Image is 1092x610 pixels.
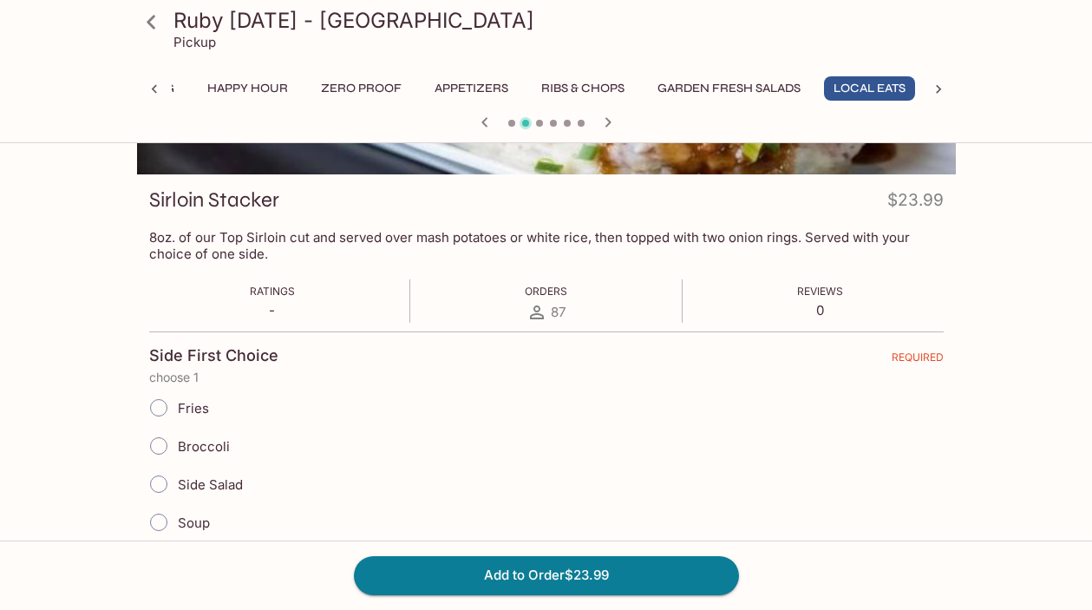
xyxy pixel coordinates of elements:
span: Ratings [250,285,295,298]
p: 8oz. of our Top Sirloin cut and served over mash potatoes or white rice, then topped with two oni... [149,229,944,262]
p: - [250,302,295,318]
span: Broccoli [178,438,230,455]
button: Garden Fresh Salads [648,76,810,101]
button: Ribs & Chops [532,76,634,101]
button: Add to Order$23.99 [354,556,739,594]
span: 87 [551,304,566,320]
span: Orders [525,285,567,298]
span: Side Salad [178,476,243,493]
p: Pickup [173,34,216,50]
span: REQUIRED [892,351,944,371]
span: Soup [178,515,210,531]
p: 0 [797,302,843,318]
button: Appetizers [425,76,518,101]
button: Local Eats [824,76,915,101]
span: Reviews [797,285,843,298]
span: Fries [178,400,209,417]
h3: Sirloin Stacker [149,187,279,213]
p: choose 1 [149,371,944,384]
h4: $23.99 [887,187,944,220]
button: Zero Proof [311,76,411,101]
button: Happy Hour [198,76,298,101]
h3: Ruby [DATE] - [GEOGRAPHIC_DATA] [173,7,949,34]
h4: Side First Choice [149,346,278,365]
